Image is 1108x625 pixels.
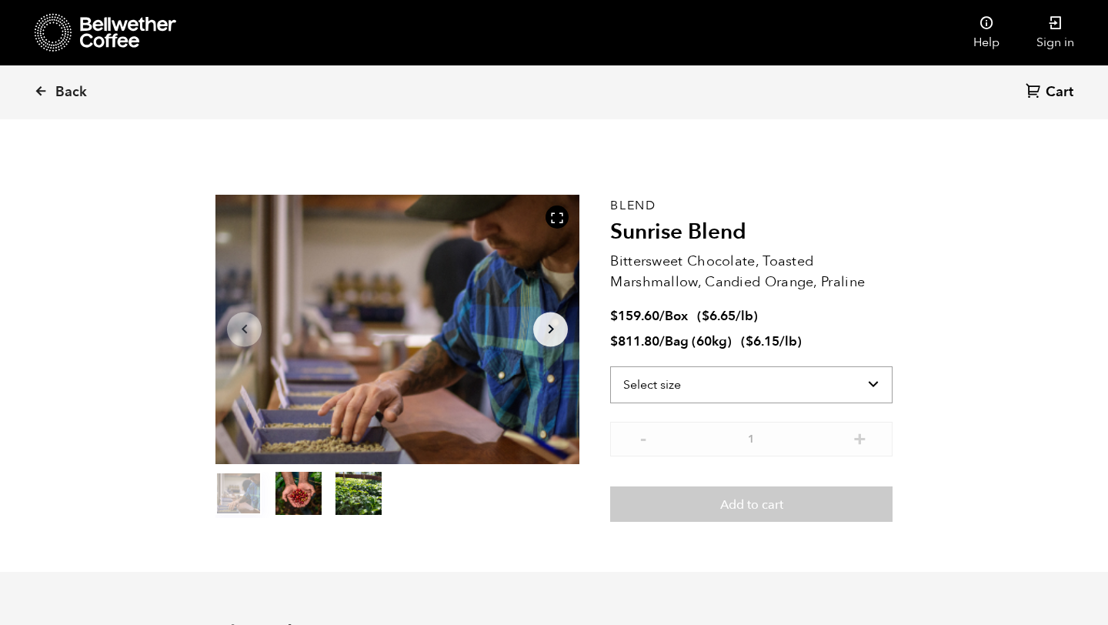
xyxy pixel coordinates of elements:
span: $ [746,333,753,350]
p: Bittersweet Chocolate, Toasted Marshmallow, Candied Orange, Praline [610,251,893,292]
span: Box [665,307,688,325]
span: Bag (60kg) [665,333,732,350]
span: $ [610,333,618,350]
span: /lb [736,307,753,325]
span: $ [610,307,618,325]
button: - [633,429,652,445]
bdi: 6.15 [746,333,779,350]
span: ( ) [697,307,758,325]
span: ( ) [741,333,802,350]
span: / [659,307,665,325]
bdi: 6.65 [702,307,736,325]
button: Add to cart [610,486,893,522]
bdi: 159.60 [610,307,659,325]
span: /lb [779,333,797,350]
span: Cart [1046,83,1073,102]
button: + [850,429,869,445]
span: Back [55,83,87,102]
bdi: 811.80 [610,333,659,350]
span: $ [702,307,709,325]
span: / [659,333,665,350]
h2: Sunrise Blend [610,219,893,246]
a: Cart [1026,82,1077,103]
